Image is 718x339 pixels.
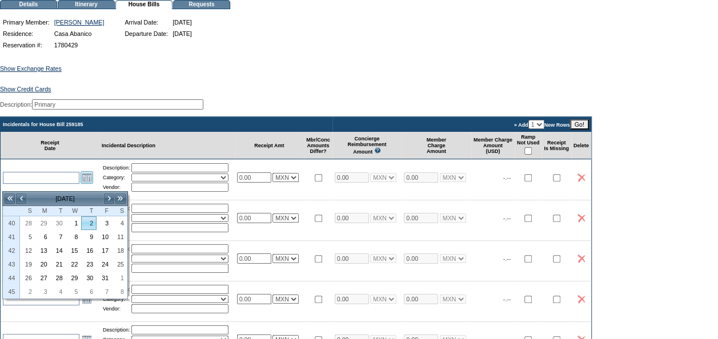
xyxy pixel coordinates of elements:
td: Incidentals for House Bill 259185 [1,117,332,132]
td: Monday, October 20, 2025 [35,257,51,271]
img: icon_delete2.gif [577,295,585,303]
td: Mbr/Conc Amounts Differ? [304,132,332,159]
a: 1 [113,272,127,284]
a: 29 [36,217,50,229]
td: Wednesday, October 08, 2025 [66,230,82,244]
a: 28 [51,272,66,284]
td: Friday, October 03, 2025 [97,216,112,230]
td: Saturday, October 18, 2025 [112,244,127,257]
a: >> [115,193,126,204]
td: Thursday, October 16, 2025 [81,244,97,257]
span: -.-- [503,174,511,181]
span: -.-- [503,215,511,221]
th: Thursday [81,206,97,216]
a: 2 [21,285,35,298]
td: Friday, October 10, 2025 [97,230,112,244]
a: 23 [82,258,96,271]
td: Monday, October 13, 2025 [35,244,51,257]
td: Category: [103,173,130,181]
td: Incidental Description [99,132,235,159]
td: Wednesday, October 22, 2025 [66,257,82,271]
a: 15 [67,244,81,257]
th: 40 [3,216,20,230]
th: Tuesday [51,206,66,216]
a: 2 [82,217,96,229]
td: Concierge Reimbursement Amount [332,132,402,159]
a: 9 [82,231,96,243]
td: Monday, November 03, 2025 [35,285,51,298]
a: 19 [21,258,35,271]
a: 24 [97,258,111,271]
a: 14 [51,244,66,257]
td: [DATE] [171,17,194,27]
a: 28 [21,217,35,229]
td: Thursday, November 06, 2025 [81,285,97,298]
td: » Add New Rows [332,117,591,132]
th: 44 [3,271,20,285]
td: Receipt Date [1,132,99,159]
td: Sunday, October 19, 2025 [20,257,35,271]
a: 26 [21,272,35,284]
th: Saturday [112,206,127,216]
span: -.-- [503,296,511,302]
a: 5 [21,231,35,243]
a: 10 [97,231,111,243]
a: 4 [113,217,127,229]
td: [DATE] [171,29,194,39]
td: Thursday, October 30, 2025 [81,271,97,285]
a: 21 [51,258,66,271]
th: 42 [3,244,20,257]
td: Sunday, October 26, 2025 [20,271,35,285]
a: 12 [21,244,35,257]
td: Thursday, October 02, 2025 [81,216,97,230]
td: Sunday, October 12, 2025 [20,244,35,257]
a: 6 [36,231,50,243]
a: 6 [82,285,96,298]
td: Tuesday, October 28, 2025 [51,271,66,285]
td: Friday, October 24, 2025 [97,257,112,271]
a: 17 [97,244,111,257]
td: Friday, October 31, 2025 [97,271,112,285]
th: Friday [97,206,112,216]
td: Receipt Is Missing [541,132,571,159]
td: Wednesday, November 05, 2025 [66,285,82,298]
td: Friday, October 17, 2025 [97,244,112,257]
a: 18 [113,244,127,257]
a: 16 [82,244,96,257]
th: 45 [3,285,20,298]
td: Arrival Date: [123,17,170,27]
td: Sunday, September 28, 2025 [20,216,35,230]
a: 30 [82,272,96,284]
img: questionMark_lightBlue.gif [374,147,381,154]
td: Tuesday, October 21, 2025 [51,257,66,271]
th: Monday [35,206,51,216]
th: 41 [3,230,20,244]
td: Saturday, November 01, 2025 [112,271,127,285]
td: Monday, October 06, 2025 [35,230,51,244]
img: icon_delete2.gif [577,255,585,263]
a: 8 [67,231,81,243]
td: Sunday, October 05, 2025 [20,230,35,244]
a: > [103,193,115,204]
td: [DATE] [27,192,103,205]
a: Open the calendar popup. [81,171,93,184]
a: 29 [67,272,81,284]
th: Sunday [20,206,35,216]
a: 7 [97,285,111,298]
td: Monday, October 27, 2025 [35,271,51,285]
td: Monday, September 29, 2025 [35,216,51,230]
td: Wednesday, October 01, 2025 [66,216,82,230]
td: Saturday, October 11, 2025 [112,230,127,244]
a: 1 [67,217,81,229]
td: Receipt Amt [235,132,304,159]
td: Member Charge Amount (USD) [471,132,515,159]
a: 31 [97,272,111,284]
a: << [4,193,15,204]
td: Departure Date: [123,29,170,39]
th: Wednesday [66,206,82,216]
a: 3 [97,217,111,229]
th: 43 [3,257,20,271]
a: 5 [67,285,81,298]
td: Tuesday, October 14, 2025 [51,244,66,257]
td: Wednesday, October 15, 2025 [66,244,82,257]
